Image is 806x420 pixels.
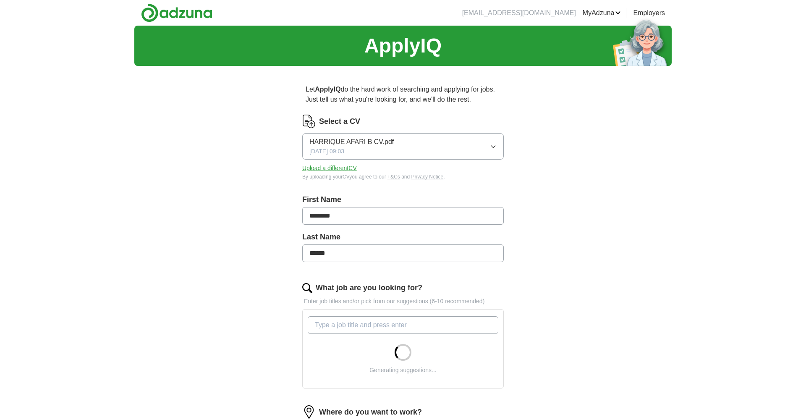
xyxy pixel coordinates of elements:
[302,283,312,293] img: search.png
[141,3,212,22] img: Adzuna logo
[302,405,316,419] img: location.png
[308,316,498,334] input: Type a job title and press enter
[302,173,504,181] div: By uploading your CV you agree to our and .
[302,115,316,128] img: CV Icon
[302,81,504,108] p: Let do the hard work of searching and applying for jobs. Just tell us what you're looking for, an...
[462,8,576,18] li: [EMAIL_ADDRESS][DOMAIN_NAME]
[319,407,422,418] label: Where do you want to work?
[633,8,665,18] a: Employers
[302,231,504,243] label: Last Name
[302,297,504,306] p: Enter job titles and/or pick from our suggestions (6-10 recommended)
[302,133,504,160] button: HARRIQUE AFARI B CV.pdf[DATE] 09:03
[411,174,444,180] a: Privacy Notice
[316,282,422,294] label: What job are you looking for?
[583,8,621,18] a: MyAdzuna
[319,116,360,127] label: Select a CV
[364,31,442,61] h1: ApplyIQ
[369,366,437,375] div: Generating suggestions...
[387,174,400,180] a: T&Cs
[309,147,344,156] span: [DATE] 09:03
[302,164,357,173] button: Upload a differentCV
[315,86,340,93] strong: ApplyIQ
[309,137,394,147] span: HARRIQUE AFARI B CV.pdf
[302,194,504,205] label: First Name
